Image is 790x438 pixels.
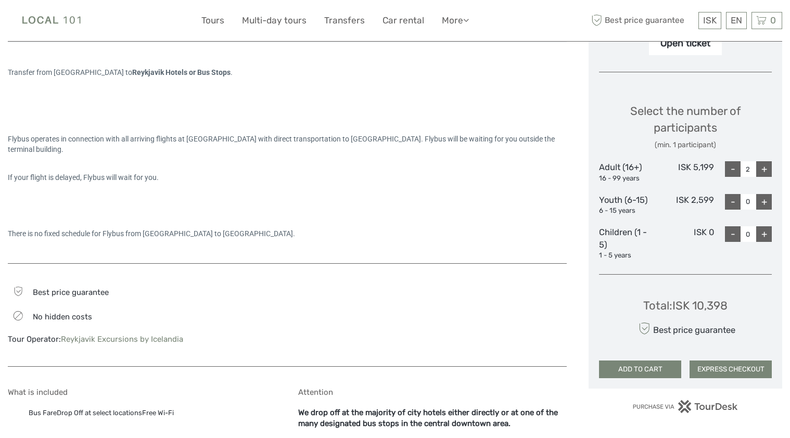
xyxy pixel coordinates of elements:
p: We're away right now. Please check back later! [15,18,118,27]
a: More [442,13,469,28]
h5: Attention [298,388,567,397]
a: Reykjavik Excursions by Icelandia [61,334,183,344]
span: Best price guarantee [33,288,109,297]
div: ISK 5,199 [657,161,715,183]
ul: Bus FareDrop Off at select locationsFree Wi-Fi [8,407,276,419]
div: - [725,161,741,177]
div: 16 - 99 years [599,174,657,184]
span: Transfer from [GEOGRAPHIC_DATA] to [8,68,231,76]
div: (min. 1 participant) [599,140,772,150]
div: - [725,226,741,242]
button: Open LiveChat chat widget [120,16,132,29]
button: ADD TO CART [599,360,681,378]
a: Car rental [383,13,424,28]
span: Flybus operates in connection with all arriving flights at [GEOGRAPHIC_DATA] with direct transpor... [8,135,556,153]
div: EN [726,12,747,29]
div: + [756,226,772,242]
div: ISK 0 [657,226,715,261]
img: Local 101 [8,8,97,33]
span: . [231,68,233,76]
div: Open ticket [649,31,722,55]
span: No hidden costs [33,312,92,321]
div: Best price guarantee [635,319,735,338]
span: Best price guarantee [589,12,696,29]
button: EXPRESS CHECKOUT [690,360,772,378]
a: Multi-day tours [242,13,307,28]
div: 6 - 15 years [599,206,657,216]
span: ISK [703,15,717,25]
div: Select the number of participants [599,103,772,150]
div: Children (1 - 5) [599,226,657,261]
div: Adult (16+) [599,161,657,183]
div: Tour Operator: [8,334,276,345]
b: We drop off at the majority of city hotels either directly or at one of the many designated bus s... [298,408,558,428]
h5: What is included [8,388,276,397]
div: + [756,161,772,177]
div: Youth (6-15) [599,194,657,216]
img: PurchaseViaTourDesk.png [632,400,738,413]
a: Transfers [324,13,365,28]
span: If your flight is delayed, Flybus will wait for you. [8,173,159,182]
div: + [756,194,772,210]
div: ISK 2,599 [657,194,715,216]
strong: Reykjavik Hotels or Bus Stops [132,68,231,76]
a: Tours [201,13,224,28]
span: There is no fixed schedule for Flybus from [GEOGRAPHIC_DATA] to [GEOGRAPHIC_DATA]. [8,229,295,238]
div: - [725,194,741,210]
span: 0 [769,15,778,25]
div: Total : ISK 10,398 [643,298,728,314]
div: 1 - 5 years [599,251,657,261]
